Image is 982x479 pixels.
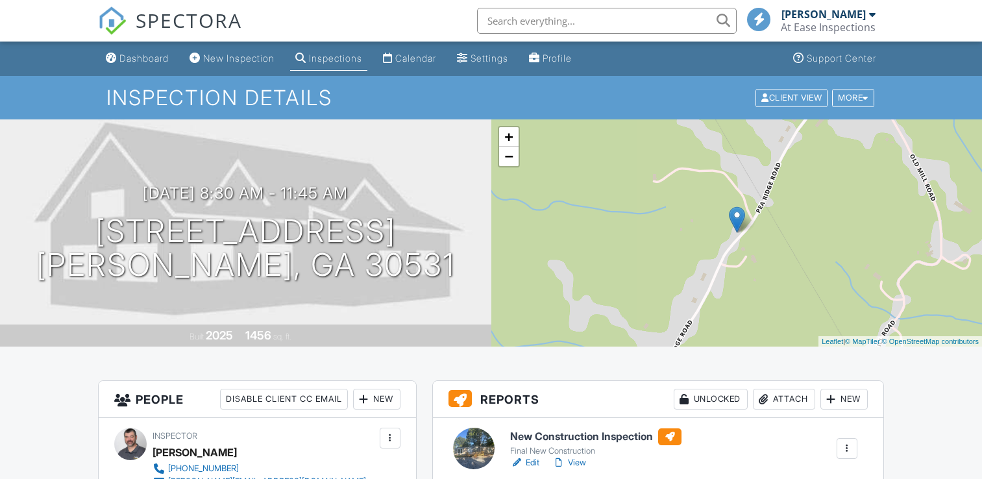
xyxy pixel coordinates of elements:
[98,18,242,45] a: SPECTORA
[395,53,436,64] div: Calendar
[106,86,876,109] h1: Inspection Details
[882,338,979,345] a: © OpenStreetMap contributors
[510,428,681,445] h6: New Construction Inspection
[674,389,748,410] div: Unlocked
[203,53,275,64] div: New Inspection
[220,389,348,410] div: Disable Client CC Email
[510,446,681,456] div: Final New Construction
[168,463,239,474] div: [PHONE_NUMBER]
[433,381,883,418] h3: Reports
[290,47,367,71] a: Inspections
[36,214,455,283] h1: [STREET_ADDRESS] [PERSON_NAME], GA 30531
[119,53,169,64] div: Dashboard
[353,389,400,410] div: New
[477,8,737,34] input: Search everything...
[101,47,174,71] a: Dashboard
[807,53,876,64] div: Support Center
[245,328,271,342] div: 1456
[755,89,828,106] div: Client View
[818,336,982,347] div: |
[845,338,880,345] a: © MapTiler
[206,328,233,342] div: 2025
[822,338,843,345] a: Leaflet
[524,47,577,71] a: Profile
[788,47,881,71] a: Support Center
[184,47,280,71] a: New Inspection
[143,184,348,202] h3: [DATE] 8:30 am - 11:45 am
[273,332,291,341] span: sq. ft.
[781,21,876,34] div: At Ease Inspections
[378,47,441,71] a: Calendar
[832,89,874,106] div: More
[754,92,831,102] a: Client View
[510,428,681,457] a: New Construction Inspection Final New Construction
[153,443,237,462] div: [PERSON_NAME]
[781,8,866,21] div: [PERSON_NAME]
[753,389,815,410] div: Attach
[499,147,519,166] a: Zoom out
[820,389,868,410] div: New
[99,381,415,418] h3: People
[98,6,127,35] img: The Best Home Inspection Software - Spectora
[452,47,513,71] a: Settings
[510,456,539,469] a: Edit
[499,127,519,147] a: Zoom in
[136,6,242,34] span: SPECTORA
[309,53,362,64] div: Inspections
[543,53,572,64] div: Profile
[153,462,366,475] a: [PHONE_NUMBER]
[552,456,586,469] a: View
[190,332,204,341] span: Built
[471,53,508,64] div: Settings
[153,431,197,441] span: Inspector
